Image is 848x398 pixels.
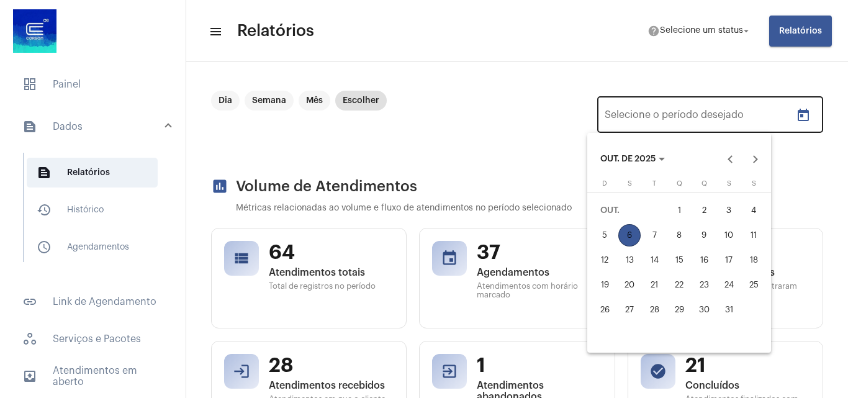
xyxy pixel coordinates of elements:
button: 22 de outubro de 2025 [667,273,692,297]
div: 11 [742,224,765,246]
button: 6 de outubro de 2025 [617,223,642,248]
div: 20 [618,274,641,296]
button: 12 de outubro de 2025 [592,248,617,273]
button: 13 de outubro de 2025 [617,248,642,273]
button: 21 de outubro de 2025 [642,273,667,297]
button: 20 de outubro de 2025 [617,273,642,297]
button: 18 de outubro de 2025 [741,248,766,273]
div: 2 [693,199,715,222]
div: 6 [618,224,641,246]
div: 3 [718,199,740,222]
button: 1 de outubro de 2025 [667,198,692,223]
div: 19 [593,274,616,296]
button: 15 de outubro de 2025 [667,248,692,273]
button: 30 de outubro de 2025 [692,297,716,322]
button: 31 de outubro de 2025 [716,297,741,322]
div: 8 [668,224,690,246]
span: T [652,180,656,187]
button: 19 de outubro de 2025 [592,273,617,297]
button: 8 de outubro de 2025 [667,223,692,248]
button: 25 de outubro de 2025 [741,273,766,297]
button: Choose month and year [590,147,675,171]
button: 3 de outubro de 2025 [716,198,741,223]
div: 25 [742,274,765,296]
button: Next month [743,147,768,171]
button: 28 de outubro de 2025 [642,297,667,322]
div: 28 [643,299,665,321]
div: 5 [593,224,616,246]
div: 18 [742,249,765,271]
div: 30 [693,299,715,321]
button: 29 de outubro de 2025 [667,297,692,322]
button: Previous month [718,147,743,171]
span: S [628,180,632,187]
div: 7 [643,224,665,246]
div: 29 [668,299,690,321]
button: 16 de outubro de 2025 [692,248,716,273]
button: 26 de outubro de 2025 [592,297,617,322]
div: 31 [718,299,740,321]
button: 4 de outubro de 2025 [741,198,766,223]
div: 23 [693,274,715,296]
div: 14 [643,249,665,271]
div: 10 [718,224,740,246]
div: 1 [668,199,690,222]
td: OUT. [592,198,667,223]
span: OUT. DE 2025 [600,155,656,163]
div: 26 [593,299,616,321]
div: 15 [668,249,690,271]
div: 27 [618,299,641,321]
div: 9 [693,224,715,246]
button: 24 de outubro de 2025 [716,273,741,297]
div: 4 [742,199,765,222]
button: 9 de outubro de 2025 [692,223,716,248]
span: S [727,180,731,187]
button: 2 de outubro de 2025 [692,198,716,223]
div: 24 [718,274,740,296]
button: 11 de outubro de 2025 [741,223,766,248]
div: 12 [593,249,616,271]
button: 14 de outubro de 2025 [642,248,667,273]
button: 17 de outubro de 2025 [716,248,741,273]
div: 17 [718,249,740,271]
button: 5 de outubro de 2025 [592,223,617,248]
div: 13 [618,249,641,271]
span: Q [701,180,707,187]
span: S [752,180,756,187]
div: 21 [643,274,665,296]
button: 27 de outubro de 2025 [617,297,642,322]
div: 16 [693,249,715,271]
button: 23 de outubro de 2025 [692,273,716,297]
div: 22 [668,274,690,296]
button: 7 de outubro de 2025 [642,223,667,248]
button: 10 de outubro de 2025 [716,223,741,248]
span: Q [677,180,682,187]
span: D [602,180,607,187]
